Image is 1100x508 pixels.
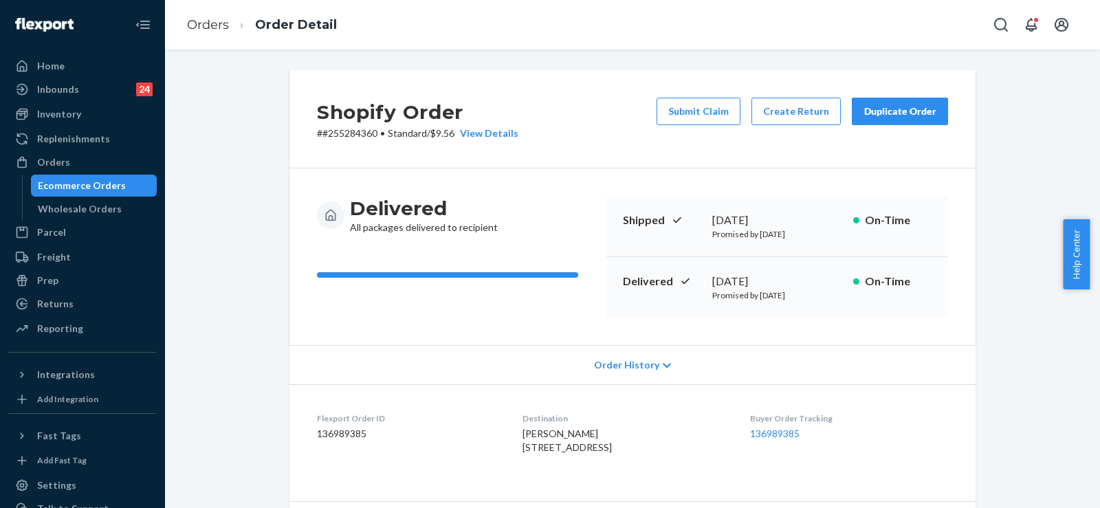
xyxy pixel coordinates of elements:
h3: Delivered [350,196,498,221]
a: Replenishments [8,128,157,150]
div: Ecommerce Orders [38,179,126,192]
div: Add Fast Tag [37,454,87,466]
a: Returns [8,293,157,315]
a: Inbounds24 [8,78,157,100]
div: Wholesale Orders [38,202,122,216]
div: Settings [37,478,76,492]
a: Reporting [8,318,157,340]
dt: Buyer Order Tracking [750,412,948,424]
div: Parcel [37,225,66,239]
div: Inventory [37,107,81,121]
p: Shipped [623,212,701,228]
div: [DATE] [712,212,842,228]
button: Create Return [751,98,841,125]
span: [PERSON_NAME] [STREET_ADDRESS] [522,428,612,453]
div: Fast Tags [37,429,81,443]
a: Prep [8,269,157,291]
a: Parcel [8,221,157,243]
div: Inbounds [37,82,79,96]
a: Add Integration [8,391,157,408]
a: Order Detail [255,17,337,32]
div: Home [37,59,65,73]
iframe: Opens a widget where you can chat to one of our agents [1013,467,1086,501]
p: Promised by [DATE] [712,228,842,240]
img: Flexport logo [15,18,74,32]
a: Freight [8,246,157,268]
span: • [380,127,385,139]
p: Promised by [DATE] [712,289,842,301]
button: Submit Claim [657,98,740,125]
div: Add Integration [37,393,98,405]
h2: Shopify Order [317,98,518,126]
button: Duplicate Order [852,98,948,125]
p: On-Time [865,274,932,289]
div: 24 [136,82,153,96]
button: Fast Tags [8,425,157,447]
div: Replenishments [37,132,110,146]
a: Wholesale Orders [31,198,157,220]
button: View Details [454,126,518,140]
button: Help Center [1063,219,1090,289]
button: Open account menu [1048,11,1075,38]
span: Order History [594,358,659,372]
span: Standard [388,127,427,139]
div: All packages delivered to recipient [350,196,498,234]
a: 136989385 [750,428,800,439]
p: # #255284360 / $9.56 [317,126,518,140]
a: Orders [8,151,157,173]
button: Close Navigation [129,11,157,38]
div: Returns [37,297,74,311]
a: Ecommerce Orders [31,175,157,197]
div: Duplicate Order [863,104,936,118]
button: Integrations [8,364,157,386]
p: Delivered [623,274,701,289]
a: Home [8,55,157,77]
ol: breadcrumbs [176,5,348,45]
dt: Flexport Order ID [317,412,500,424]
a: Orders [187,17,229,32]
div: Prep [37,274,58,287]
button: Open notifications [1017,11,1045,38]
a: Inventory [8,103,157,125]
div: Orders [37,155,70,169]
div: [DATE] [712,274,842,289]
p: On-Time [865,212,932,228]
dt: Destination [522,412,727,424]
button: Open Search Box [987,11,1015,38]
dd: 136989385 [317,427,500,441]
div: Integrations [37,368,95,382]
div: Reporting [37,322,83,335]
a: Add Fast Tag [8,452,157,469]
a: Settings [8,474,157,496]
div: Freight [37,250,71,264]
